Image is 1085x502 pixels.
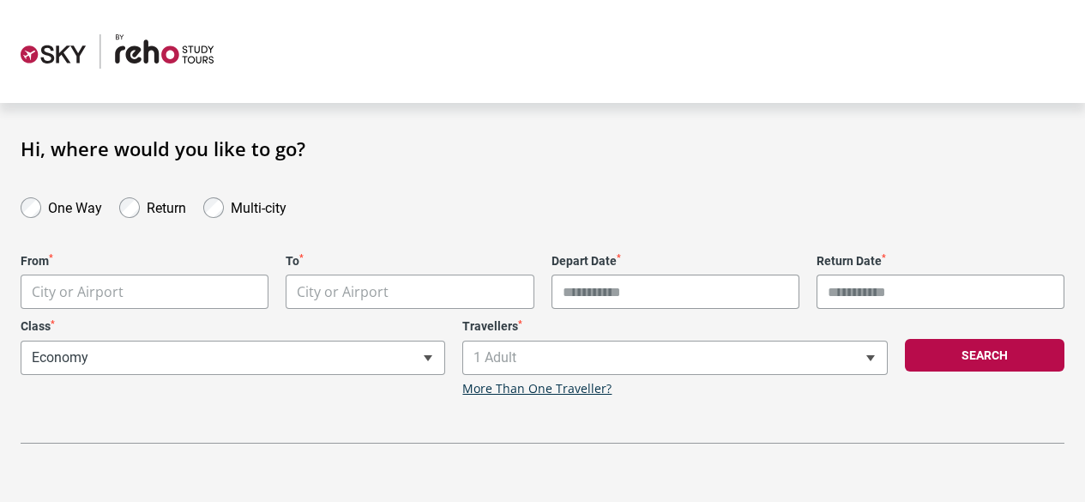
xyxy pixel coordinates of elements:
span: City or Airport [21,275,268,309]
label: Multi-city [231,196,286,216]
span: City or Airport [286,275,533,309]
span: 1 Adult [463,342,886,374]
a: More Than One Traveller? [462,382,612,396]
button: Search [905,339,1064,372]
span: City or Airport [286,275,533,309]
label: Class [21,319,445,334]
label: Depart Date [552,254,799,269]
label: From [21,254,268,269]
span: Economy [21,341,445,375]
span: City or Airport [32,282,124,301]
label: Return Date [817,254,1064,269]
span: Economy [21,342,444,374]
label: To [286,254,533,269]
h1: Hi, where would you like to go? [21,137,1064,160]
label: One Way [48,196,102,216]
span: City or Airport [21,275,268,309]
span: City or Airport [297,282,389,301]
label: Travellers [462,319,887,334]
label: Return [147,196,186,216]
span: 1 Adult [462,341,887,375]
